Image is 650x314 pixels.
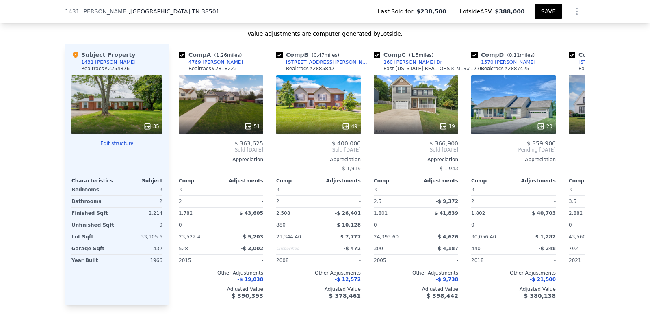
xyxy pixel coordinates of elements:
[276,243,317,254] div: Unspecified
[71,184,115,195] div: Bedrooms
[374,210,388,216] span: 1,801
[143,122,159,130] div: 35
[374,234,399,240] span: 24,393.60
[343,246,361,251] span: -$ 472
[440,166,458,171] span: $ 1,943
[471,270,556,276] div: Other Adjustments
[71,51,135,59] div: Subject Property
[71,231,115,243] div: Lot Sqft
[471,255,512,266] div: 2018
[569,3,585,19] button: Show Options
[471,196,512,207] div: 2
[241,246,263,251] span: -$ 3,002
[276,210,290,216] span: 2,508
[515,219,556,231] div: -
[569,187,572,193] span: 3
[471,286,556,292] div: Adjusted Value
[535,4,562,19] button: SAVE
[515,255,556,266] div: -
[179,59,243,65] a: 4769 [PERSON_NAME]
[383,65,492,72] div: East [US_STATE] REALTORS® MLS # 1276236
[481,65,529,72] div: Realtracs # 2887425
[429,140,458,147] span: $ 366,900
[81,65,130,72] div: Realtracs # 2254876
[314,52,325,58] span: 0.47
[71,255,115,266] div: Year Built
[471,163,556,174] div: -
[308,52,342,58] span: ( miles)
[179,210,193,216] span: 1,782
[374,51,437,59] div: Comp C
[530,277,556,282] span: -$ 21,500
[276,178,318,184] div: Comp
[569,234,586,240] span: 43,560
[537,122,552,130] div: 23
[276,187,279,193] span: 3
[71,243,115,254] div: Garage Sqft
[276,156,361,163] div: Appreciation
[223,255,263,266] div: -
[471,187,474,193] span: 3
[427,292,458,299] span: $ 398,442
[243,234,263,240] span: $ 5,203
[418,219,458,231] div: -
[342,122,357,130] div: 49
[374,59,442,65] a: 160 [PERSON_NAME] Dr
[71,178,117,184] div: Characteristics
[504,52,538,58] span: ( miles)
[509,52,520,58] span: 0.11
[286,65,334,72] div: Realtracs # 2885842
[515,184,556,195] div: -
[569,51,635,59] div: Comp E
[374,196,414,207] div: 2.5
[340,234,361,240] span: $ 7,777
[320,255,361,266] div: -
[416,178,458,184] div: Adjustments
[471,59,535,65] a: 1570 [PERSON_NAME]
[418,255,458,266] div: -
[276,51,342,59] div: Comp B
[71,208,115,219] div: Finished Sqft
[117,178,162,184] div: Subject
[418,184,458,195] div: -
[378,7,417,15] span: Last Sold for
[471,246,481,251] span: 440
[460,7,495,15] span: Lotside ARV
[342,166,361,171] span: $ 1,919
[436,277,458,282] span: -$ 9,738
[223,219,263,231] div: -
[65,7,128,15] span: 1431 [PERSON_NAME]
[276,286,361,292] div: Adjusted Value
[179,178,221,184] div: Comp
[335,210,361,216] span: -$ 26,401
[337,222,361,228] span: $ 10,128
[276,255,317,266] div: 2008
[438,234,458,240] span: $ 4,626
[119,219,162,231] div: 0
[81,59,136,65] div: 1431 [PERSON_NAME]
[237,277,263,282] span: -$ 19,038
[471,51,538,59] div: Comp D
[276,234,301,240] span: 21,344.40
[211,52,245,58] span: ( miles)
[374,156,458,163] div: Appreciation
[216,52,227,58] span: 1.26
[406,52,437,58] span: ( miles)
[179,270,263,276] div: Other Adjustments
[374,246,383,251] span: 300
[434,210,458,216] span: $ 41,839
[276,270,361,276] div: Other Adjustments
[286,59,370,65] div: [STREET_ADDRESS][PERSON_NAME]
[329,292,361,299] span: $ 378,461
[320,184,361,195] div: -
[569,222,572,228] span: 0
[179,163,263,174] div: -
[438,246,458,251] span: $ 4,187
[471,222,474,228] span: 0
[538,246,556,251] span: -$ 248
[179,234,200,240] span: 23,522.4
[119,208,162,219] div: 2,214
[374,255,414,266] div: 2005
[332,140,361,147] span: $ 400,000
[71,140,162,147] button: Edit structure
